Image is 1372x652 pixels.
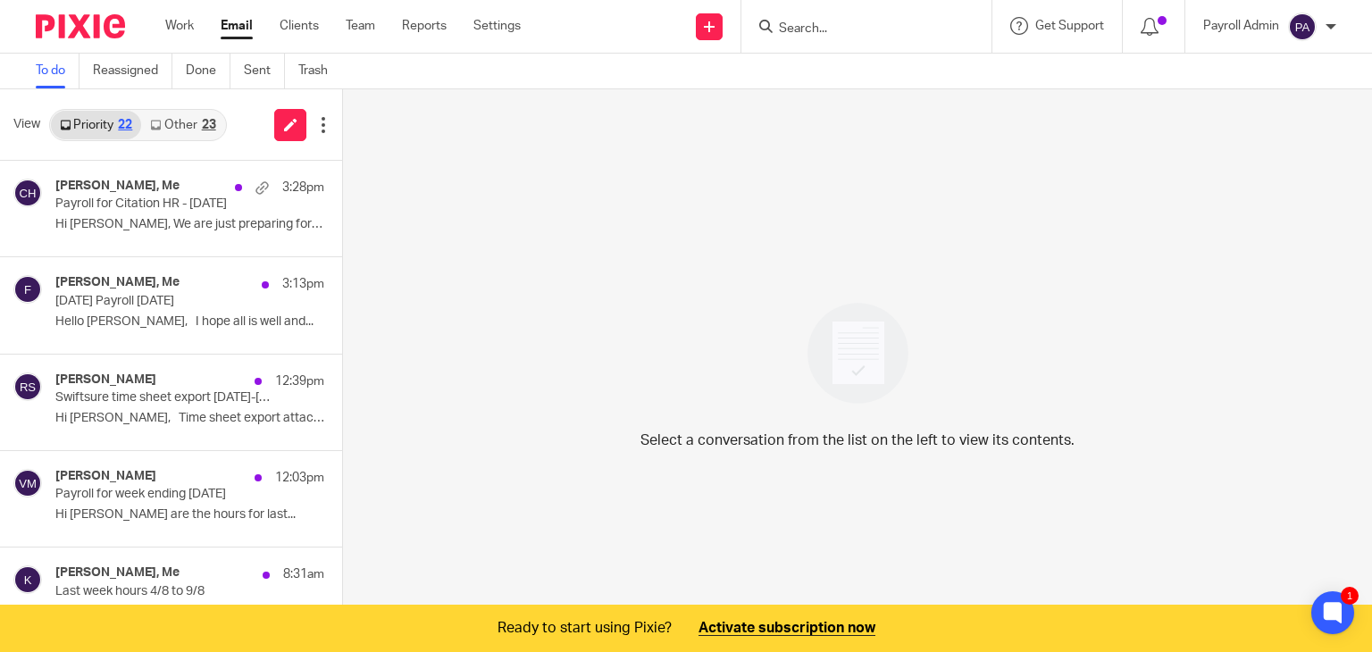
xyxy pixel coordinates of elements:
[202,119,216,131] div: 23
[13,469,42,497] img: svg%3E
[55,275,180,290] h4: [PERSON_NAME], Me
[118,119,132,131] div: 22
[55,411,324,426] p: Hi [PERSON_NAME], Time sheet export attached....
[141,111,224,139] a: Other23
[1341,587,1359,605] div: 1
[1035,20,1104,32] span: Get Support
[165,17,194,35] a: Work
[473,17,521,35] a: Settings
[55,314,324,330] p: Hello [PERSON_NAME], I hope all is well and...
[796,291,920,415] img: image
[55,565,180,581] h4: [PERSON_NAME], Me
[282,179,324,196] p: 3:28pm
[13,115,40,134] span: View
[36,14,125,38] img: Pixie
[55,487,271,502] p: Payroll for week ending [DATE]
[244,54,285,88] a: Sent
[402,17,447,35] a: Reports
[346,17,375,35] a: Team
[55,217,324,232] p: Hi [PERSON_NAME], We are just preparing for the...
[13,565,42,594] img: svg%3E
[55,196,271,212] p: Payroll for Citation HR - [DATE]
[55,469,156,484] h4: [PERSON_NAME]
[13,372,42,401] img: svg%3E
[55,507,324,522] p: Hi [PERSON_NAME] are the hours for last...
[55,179,180,194] h4: [PERSON_NAME], Me
[55,294,271,309] p: [DATE] Payroll [DATE]
[36,54,79,88] a: To do
[283,565,324,583] p: 8:31am
[275,372,324,390] p: 12:39pm
[777,21,938,38] input: Search
[51,111,141,139] a: Priority22
[13,179,42,207] img: svg%3E
[275,469,324,487] p: 12:03pm
[298,54,341,88] a: Trash
[55,372,156,388] h4: [PERSON_NAME]
[1203,17,1279,35] p: Payroll Admin
[55,584,271,599] p: Last week hours 4/8 to 9/8
[1288,13,1317,41] img: svg%3E
[280,17,319,35] a: Clients
[13,275,42,304] img: svg%3E
[55,390,271,405] p: Swiftsure time sheet export [DATE]-[DATE]
[640,430,1075,451] p: Select a conversation from the list on the left to view its contents.
[282,275,324,293] p: 3:13pm
[186,54,230,88] a: Done
[221,17,253,35] a: Email
[93,54,172,88] a: Reassigned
